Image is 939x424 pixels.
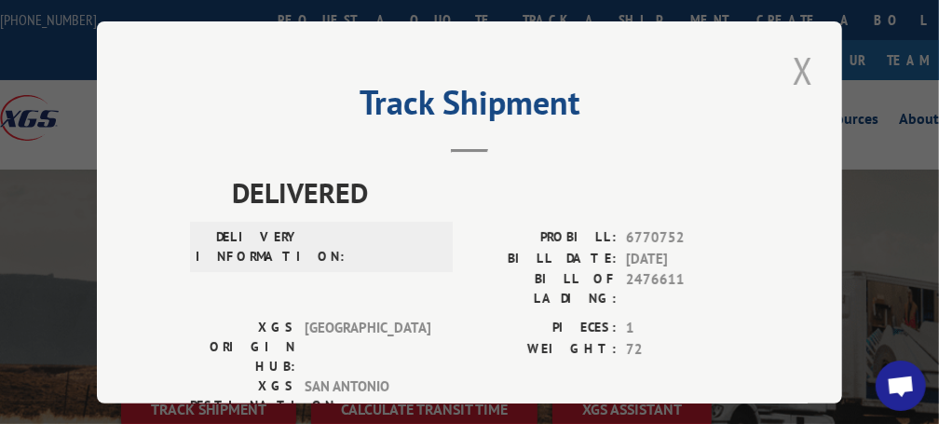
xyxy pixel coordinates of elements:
[196,227,301,267] label: DELIVERY INFORMATION:
[626,248,749,269] span: [DATE]
[626,338,749,360] span: 72
[469,338,617,360] label: WEIGHT:
[626,269,749,308] span: 2476611
[876,361,926,411] a: Open chat
[305,318,430,376] span: [GEOGRAPHIC_DATA]
[469,269,617,308] label: BILL OF LADING:
[190,89,749,125] h2: Track Shipment
[626,318,749,339] span: 1
[469,227,617,249] label: PROBILL:
[232,171,749,213] span: DELIVERED
[787,45,819,96] button: Close modal
[469,318,617,339] label: PIECES:
[469,248,617,269] label: BILL DATE:
[190,318,295,376] label: XGS ORIGIN HUB:
[626,227,749,249] span: 6770752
